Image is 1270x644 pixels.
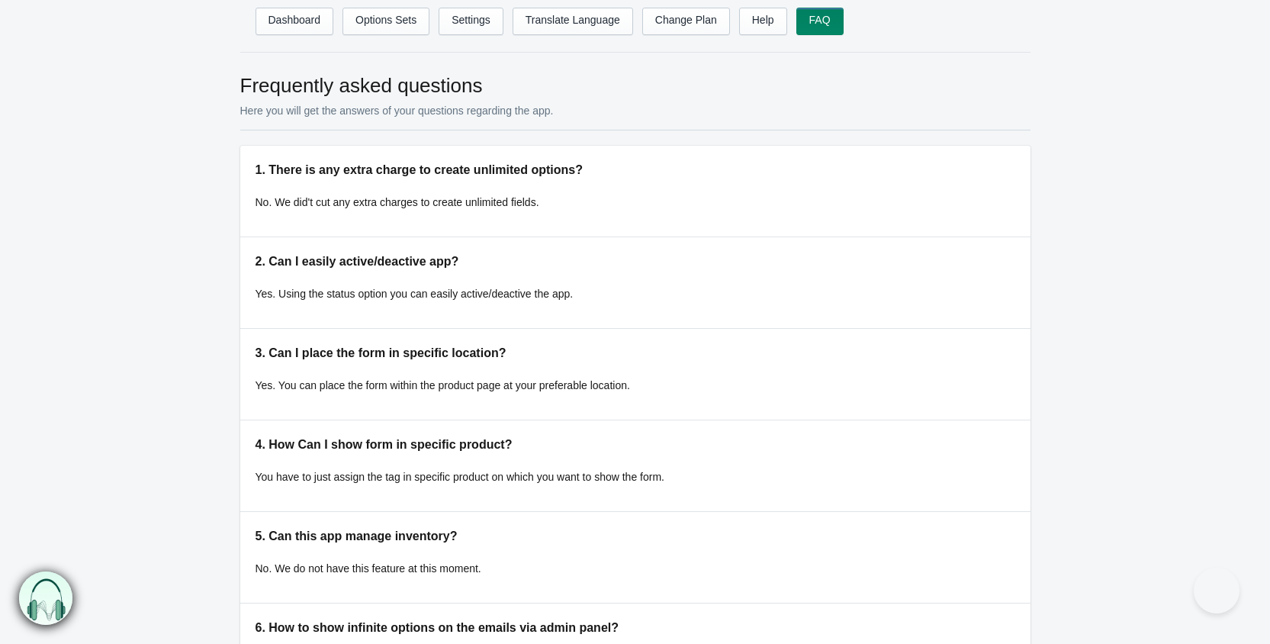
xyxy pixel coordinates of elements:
[256,561,1015,576] p: No. We do not have this feature at this moment.
[256,436,1015,454] h5: 4. How Can I show form in specific product?
[256,286,1015,301] p: Yes. Using the status option you can easily active/deactive the app.
[796,8,844,35] a: FAQ
[256,195,1015,210] p: No. We did't cut any extra charges to create unlimited fields.
[342,8,429,35] a: Options Sets
[256,8,334,35] a: Dashboard
[256,619,1015,637] h5: 6. How to show infinite options on the emails via admin panel?
[256,253,1015,271] h5: 2. Can I easily active/deactive app?
[513,8,633,35] a: Translate Language
[256,527,1015,546] h5: 5. Can this app manage inventory?
[256,469,1015,485] p: You have to just assign the tag in specific product on which you want to show the form.
[240,72,1030,99] h2: Frequently asked questions
[20,572,73,626] img: bxm.png
[256,344,1015,362] h5: 3. Can I place the form in specific location?
[739,8,787,35] a: Help
[1194,568,1239,613] iframe: Toggle Customer Support
[439,8,503,35] a: Settings
[256,378,1015,393] p: Yes. You can place the form within the product page at your preferable location.
[240,103,1030,118] p: Here you will get the answers of your questions regarding the app.
[642,8,730,35] a: Change Plan
[256,161,1015,179] h5: 1. There is any extra charge to create unlimited options?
